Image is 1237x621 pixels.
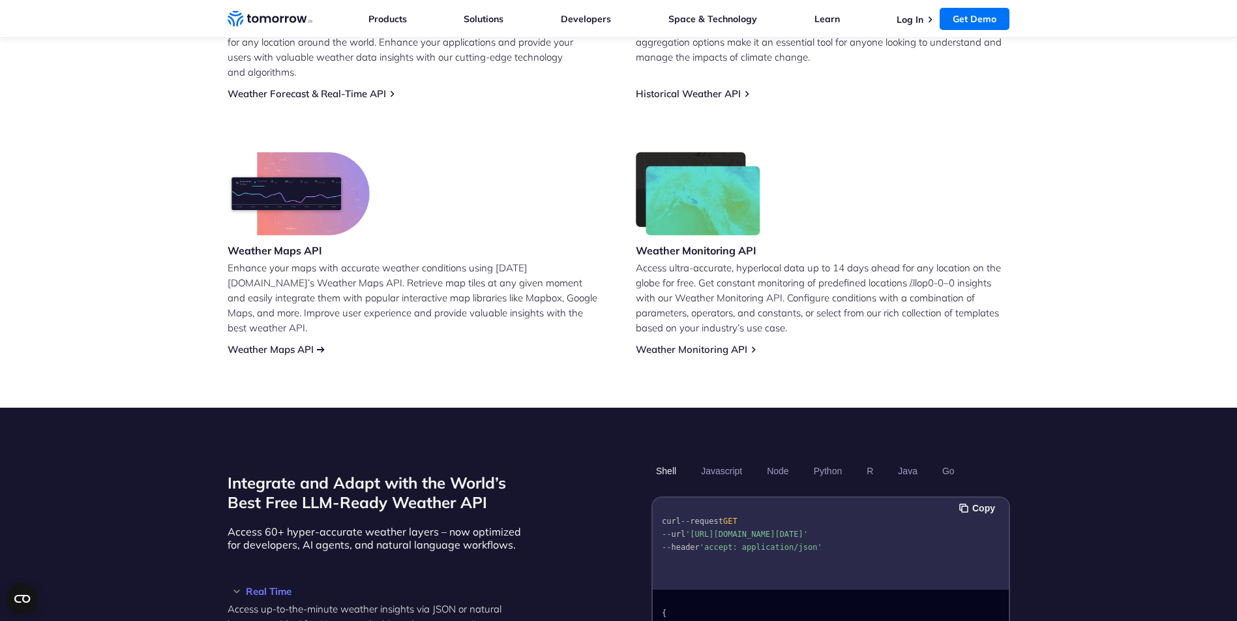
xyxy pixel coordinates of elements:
a: Learn [814,13,840,25]
a: Developers [561,13,611,25]
a: Log In [897,14,923,25]
h2: Integrate and Adapt with the World’s Best Free LLM-Ready Weather API [228,473,528,512]
button: Javascript [696,460,747,482]
p: Enhance your maps with accurate weather conditions using [DATE][DOMAIN_NAME]’s Weather Maps API. ... [228,260,602,335]
button: Open CMP widget [7,583,38,614]
a: Solutions [464,13,503,25]
a: Products [368,13,407,25]
h3: Weather Monitoring API [636,243,761,258]
span: -- [662,543,671,552]
span: curl [662,517,681,526]
h3: Real Time [228,586,528,596]
button: Python [809,460,846,482]
span: '[URL][DOMAIN_NAME][DATE]' [685,530,808,539]
button: Shell [651,460,681,482]
button: R [862,460,878,482]
a: Weather Monitoring API [636,343,747,356]
span: GET [723,517,737,526]
span: url [671,530,685,539]
button: Go [937,460,959,482]
a: Home link [228,9,312,29]
span: -- [662,530,671,539]
span: { [662,609,666,618]
span: -- [680,517,689,526]
h3: Weather Maps API [228,243,370,258]
p: Access ultra-accurate, hyperlocal data up to 14 days ahead for any location on the globe for free... [636,260,1010,335]
button: Copy [959,501,999,515]
a: Space & Technology [668,13,757,25]
a: Weather Forecast & Real-Time API [228,87,386,100]
span: header [671,543,699,552]
a: Historical Weather API [636,87,741,100]
p: Access 60+ hyper-accurate weather layers – now optimized for developers, AI agents, and natural l... [228,525,528,551]
a: Weather Maps API [228,343,314,356]
span: 'accept: application/json' [699,543,822,552]
a: Get Demo [940,8,1009,30]
span: request [690,517,723,526]
button: Java [893,460,922,482]
button: Node [762,460,793,482]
